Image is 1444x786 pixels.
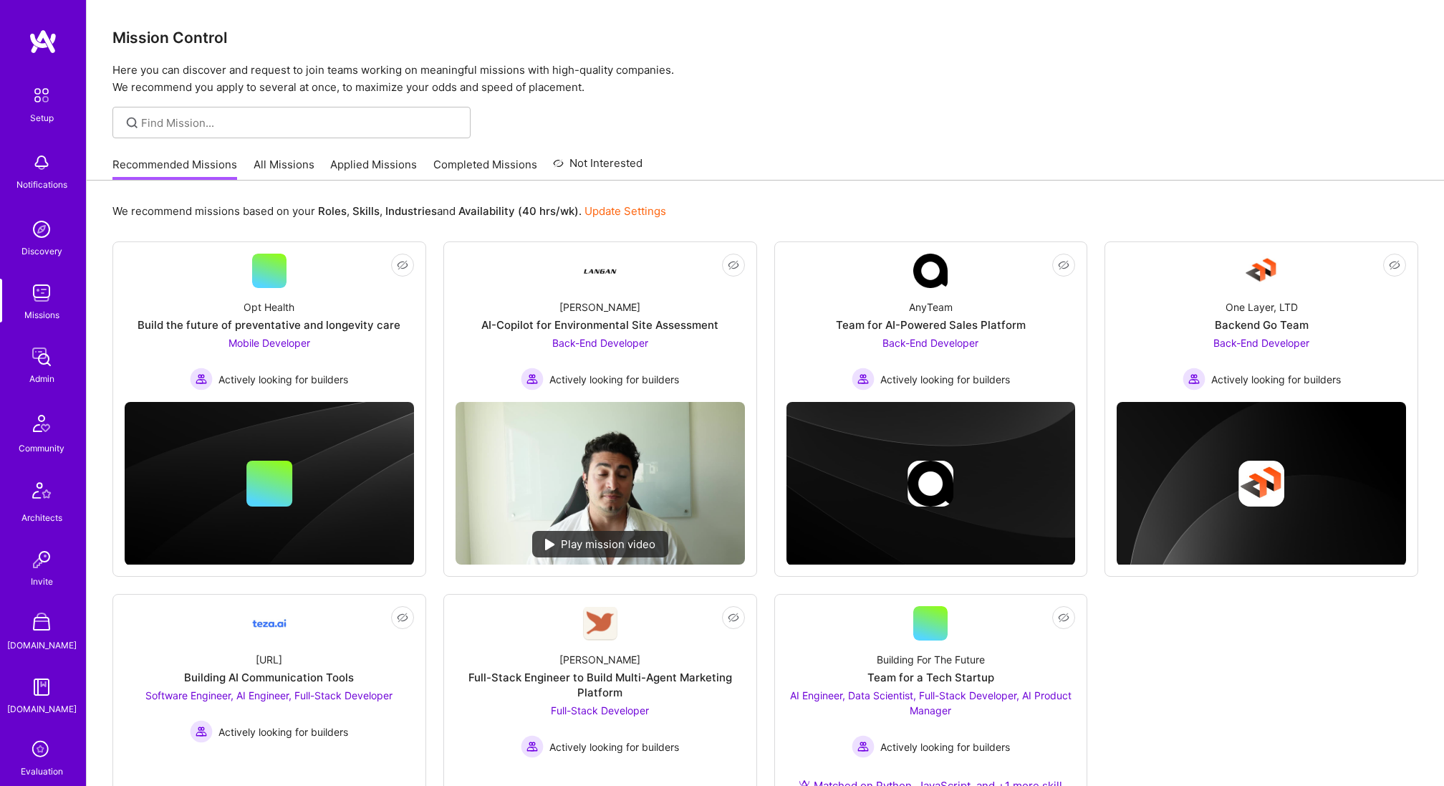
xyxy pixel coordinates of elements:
[30,110,54,125] div: Setup
[190,720,213,743] img: Actively looking for builders
[532,531,668,557] div: Play mission video
[552,337,648,349] span: Back-End Developer
[481,317,718,332] div: AI-Copilot for Environmental Site Assessment
[218,372,348,387] span: Actively looking for builders
[27,279,56,307] img: teamwork
[583,607,617,641] img: Company Logo
[1117,254,1406,390] a: Company LogoOne Layer, LTDBackend Go TeamBack-End Developer Actively looking for buildersActively...
[138,317,400,332] div: Build the future of preventative and longevity care
[880,372,1010,387] span: Actively looking for builders
[1183,368,1205,390] img: Actively looking for builders
[1117,402,1406,566] img: cover
[545,539,555,550] img: play
[728,259,739,271] i: icon EyeClosed
[397,259,408,271] i: icon EyeClosed
[27,148,56,177] img: bell
[28,737,55,764] i: icon SelectionTeam
[24,476,59,510] img: Architects
[184,670,354,685] div: Building AI Communication Tools
[16,177,67,192] div: Notifications
[124,115,140,131] i: icon SearchGrey
[24,406,59,441] img: Community
[456,254,745,390] a: Company Logo[PERSON_NAME]AI-Copilot for Environmental Site AssessmentBack-End Developer Actively ...
[330,157,417,181] a: Applied Missions
[456,670,745,700] div: Full-Stack Engineer to Build Multi-Agent Marketing Platform
[1244,254,1279,288] img: Company Logo
[7,701,77,716] div: [DOMAIN_NAME]
[27,342,56,371] img: admin teamwork
[1211,372,1341,387] span: Actively looking for builders
[882,337,978,349] span: Back-End Developer
[27,80,57,110] img: setup
[1213,337,1309,349] span: Back-End Developer
[19,441,64,456] div: Community
[112,62,1418,96] p: Here you can discover and request to join teams working on meaningful missions with high-quality ...
[24,307,59,322] div: Missions
[125,402,414,565] img: cover
[1058,612,1069,623] i: icon EyeClosed
[1226,299,1298,315] div: One Layer, LTD
[456,402,745,565] img: No Mission
[1215,317,1309,332] div: Backend Go Team
[551,704,649,716] span: Full-Stack Developer
[786,402,1076,565] img: cover
[112,203,666,219] p: We recommend missions based on your , , and .
[1058,259,1069,271] i: icon EyeClosed
[27,545,56,574] img: Invite
[433,157,537,181] a: Completed Missions
[549,739,679,754] span: Actively looking for builders
[31,574,53,589] div: Invite
[7,638,77,653] div: [DOMAIN_NAME]
[836,317,1026,332] div: Team for AI-Powered Sales Platform
[29,29,57,54] img: logo
[112,29,1418,47] h3: Mission Control
[112,157,237,181] a: Recommended Missions
[559,652,640,667] div: [PERSON_NAME]
[218,724,348,739] span: Actively looking for builders
[583,254,617,288] img: Company Logo
[1238,461,1284,507] img: Company logo
[21,510,62,525] div: Architects
[125,254,414,390] a: Opt HealthBuild the future of preventative and longevity careMobile Developer Actively looking fo...
[728,612,739,623] i: icon EyeClosed
[852,368,875,390] img: Actively looking for builders
[244,299,294,315] div: Opt Health
[521,368,544,390] img: Actively looking for builders
[553,155,642,181] a: Not Interested
[877,652,985,667] div: Building For The Future
[252,606,287,641] img: Company Logo
[908,461,953,507] img: Company logo
[145,689,393,701] span: Software Engineer, AI Engineer, Full-Stack Developer
[29,371,54,386] div: Admin
[852,735,875,758] img: Actively looking for builders
[786,254,1076,390] a: Company LogoAnyTeamTeam for AI-Powered Sales PlatformBack-End Developer Actively looking for buil...
[27,673,56,701] img: guide book
[385,204,437,218] b: Industries
[27,609,56,638] img: A Store
[880,739,1010,754] span: Actively looking for builders
[559,299,640,315] div: [PERSON_NAME]
[254,157,314,181] a: All Missions
[549,372,679,387] span: Actively looking for builders
[228,337,310,349] span: Mobile Developer
[190,368,213,390] img: Actively looking for builders
[584,204,666,218] a: Update Settings
[913,254,948,288] img: Company Logo
[318,204,347,218] b: Roles
[27,215,56,244] img: discovery
[458,204,579,218] b: Availability (40 hrs/wk)
[521,735,544,758] img: Actively looking for builders
[1389,259,1400,271] i: icon EyeClosed
[790,689,1072,716] span: AI Engineer, Data Scientist, Full-Stack Developer, AI Product Manager
[256,652,282,667] div: [URL]
[909,299,953,315] div: AnyTeam
[352,204,380,218] b: Skills
[21,764,63,779] div: Evaluation
[21,244,62,259] div: Discovery
[141,115,460,130] input: Find Mission...
[397,612,408,623] i: icon EyeClosed
[867,670,994,685] div: Team for a Tech Startup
